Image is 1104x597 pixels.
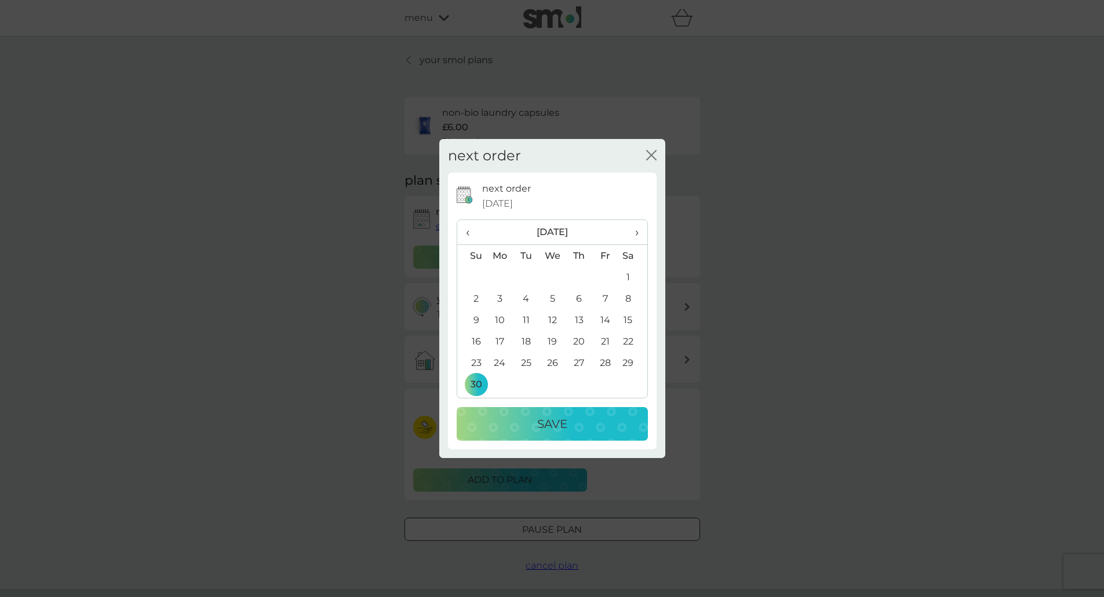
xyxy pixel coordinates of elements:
td: 20 [566,331,592,352]
span: [DATE] [482,196,513,211]
td: 26 [539,352,566,373]
td: 1 [618,266,647,288]
p: Save [537,415,567,433]
td: 7 [592,288,618,309]
th: Mo [487,245,513,267]
td: 2 [457,288,487,309]
td: 25 [513,352,539,373]
td: 16 [457,331,487,352]
th: We [539,245,566,267]
th: Th [566,245,592,267]
th: Tu [513,245,539,267]
td: 24 [487,352,513,373]
td: 4 [513,288,539,309]
th: Sa [618,245,647,267]
td: 19 [539,331,566,352]
td: 11 [513,309,539,331]
td: 21 [592,331,618,352]
td: 27 [566,352,592,373]
td: 30 [457,373,487,395]
td: 5 [539,288,566,309]
td: 8 [618,288,647,309]
button: Save [457,407,648,441]
td: 12 [539,309,566,331]
td: 9 [457,309,487,331]
td: 28 [592,352,618,373]
h2: next order [448,148,521,164]
td: 14 [592,309,618,331]
td: 3 [487,288,513,309]
button: close [646,150,657,162]
td: 17 [487,331,513,352]
span: ‹ [466,220,478,244]
th: Su [457,245,487,267]
td: 13 [566,309,592,331]
td: 6 [566,288,592,309]
td: 15 [618,309,647,331]
th: Fr [592,245,618,267]
td: 18 [513,331,539,352]
td: 22 [618,331,647,352]
p: next order [482,181,531,196]
td: 23 [457,352,487,373]
span: › [626,220,638,244]
th: [DATE] [487,220,618,245]
td: 29 [618,352,647,373]
td: 10 [487,309,513,331]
